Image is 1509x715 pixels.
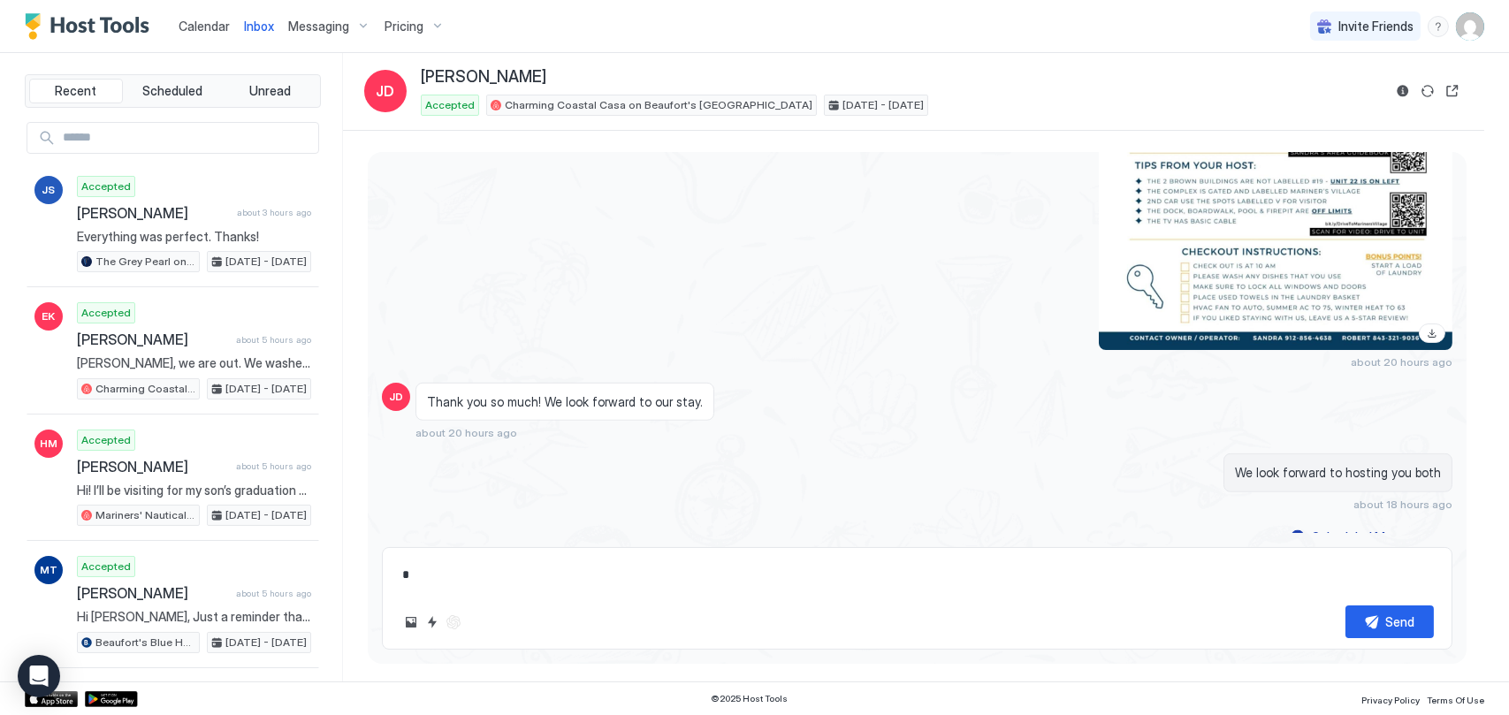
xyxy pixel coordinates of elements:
[1288,525,1452,549] button: Scheduled Messages
[95,507,195,523] span: Mariners' Nautical Nest Port Royal's [GEOGRAPHIC_DATA]
[40,562,57,578] span: MT
[42,308,56,324] span: EK
[126,79,220,103] button: Scheduled
[42,182,56,198] span: JS
[1353,498,1452,511] span: about 18 hours ago
[385,19,423,34] span: Pricing
[1235,465,1441,481] span: We look forward to hosting you both
[223,79,316,103] button: Unread
[95,381,195,397] span: Charming Coastal Casa on Beaufort's [GEOGRAPHIC_DATA]
[225,381,307,397] span: [DATE] - [DATE]
[77,483,311,498] span: Hi! I’ll be visiting for my son’s graduation from the marines.
[77,609,311,625] span: Hi [PERSON_NAME], Just a reminder that your check-out is [DATE] [DATE] 10AM. When you are ready t...
[179,17,230,35] a: Calendar
[1386,612,1415,631] div: Send
[505,97,812,113] span: Charming Coastal Casa on Beaufort's [GEOGRAPHIC_DATA]
[95,635,195,650] span: Beaufort's Blue Heron Hideaway on [GEOGRAPHIC_DATA]
[1417,80,1438,102] button: Sync reservation
[56,123,318,153] input: Input Field
[25,13,157,40] a: Host Tools Logo
[1345,605,1434,638] button: Send
[1338,19,1414,34] span: Invite Friends
[77,204,230,222] span: [PERSON_NAME]
[77,229,311,245] span: Everything was perfect. Thanks!
[85,691,138,707] a: Google Play Store
[77,331,229,348] span: [PERSON_NAME]
[1442,80,1463,102] button: Open reservation
[237,207,311,218] span: about 3 hours ago
[55,83,96,99] span: Recent
[425,97,475,113] span: Accepted
[236,588,311,599] span: about 5 hours ago
[842,97,924,113] span: [DATE] - [DATE]
[77,458,229,475] span: [PERSON_NAME]
[422,612,443,633] button: Quick reply
[40,436,57,452] span: HM
[29,79,123,103] button: Recent
[81,432,131,448] span: Accepted
[25,691,78,707] a: App Store
[288,19,349,34] span: Messaging
[18,655,60,697] div: Open Intercom Messenger
[236,334,311,346] span: about 5 hours ago
[25,74,321,108] div: tab-group
[244,19,274,34] span: Inbox
[377,80,395,102] span: JD
[1456,12,1484,41] div: User profile
[1427,689,1484,708] a: Terms Of Use
[1419,323,1445,343] a: Download
[225,507,307,523] span: [DATE] - [DATE]
[225,254,307,270] span: [DATE] - [DATE]
[225,635,307,650] span: [DATE] - [DATE]
[400,612,422,633] button: Upload image
[421,67,546,87] span: [PERSON_NAME]
[712,693,789,704] span: © 2025 Host Tools
[415,426,517,439] span: about 20 hours ago
[427,394,703,410] span: Thank you so much! We look forward to our stay.
[1361,689,1420,708] a: Privacy Policy
[244,17,274,35] a: Inbox
[249,83,291,99] span: Unread
[389,389,403,405] span: JD
[1392,80,1414,102] button: Reservation information
[1427,695,1484,705] span: Terms Of Use
[179,19,230,34] span: Calendar
[143,83,203,99] span: Scheduled
[236,460,311,472] span: about 5 hours ago
[81,179,131,194] span: Accepted
[77,584,229,602] span: [PERSON_NAME]
[1428,16,1449,37] div: menu
[77,355,311,371] span: [PERSON_NAME], we are out. We washed some of the wet towels and bath mat this morning that was so...
[1312,528,1432,546] div: Scheduled Messages
[95,254,195,270] span: The Grey Pearl on Port Royal's [GEOGRAPHIC_DATA]
[81,305,131,321] span: Accepted
[1351,355,1452,369] span: about 20 hours ago
[1361,695,1420,705] span: Privacy Policy
[81,559,131,574] span: Accepted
